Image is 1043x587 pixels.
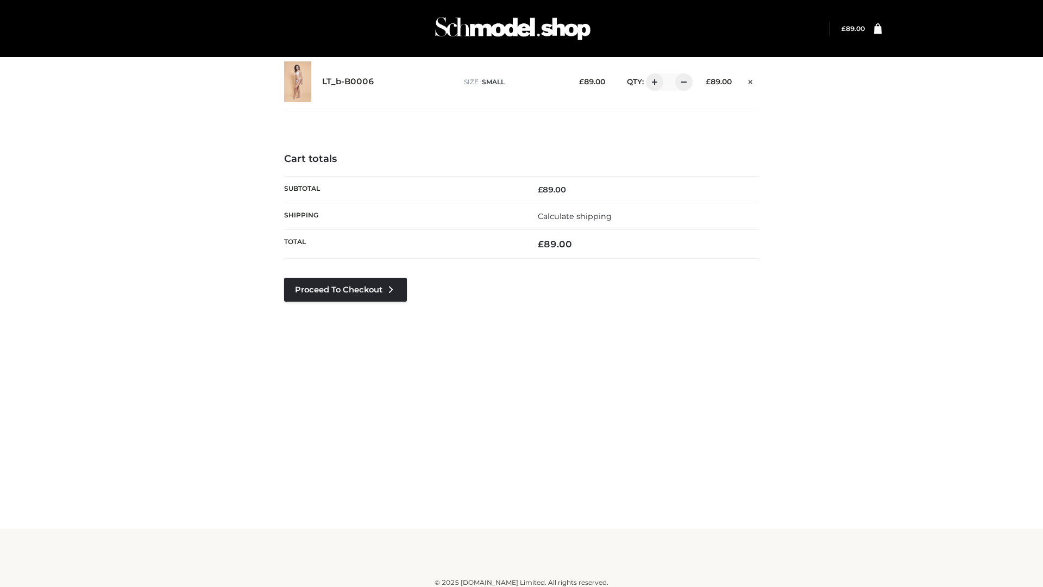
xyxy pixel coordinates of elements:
a: £89.00 [841,24,865,33]
h4: Cart totals [284,153,759,165]
th: Total [284,230,521,259]
a: LT_b-B0006 [322,77,374,87]
a: Remove this item [743,73,759,88]
span: £ [538,185,543,195]
div: QTY: [616,73,689,91]
span: £ [579,77,584,86]
img: Schmodel Admin 964 [431,7,594,50]
bdi: 89.00 [538,185,566,195]
span: £ [841,24,846,33]
a: Proceed to Checkout [284,278,407,302]
th: Shipping [284,203,521,229]
p: size : [464,77,562,87]
span: £ [538,239,544,249]
span: SMALL [482,78,505,86]
span: £ [706,77,711,86]
bdi: 89.00 [706,77,732,86]
th: Subtotal [284,176,521,203]
img: LT_b-B0006 - SMALL [284,61,311,102]
a: Calculate shipping [538,211,612,221]
bdi: 89.00 [841,24,865,33]
bdi: 89.00 [579,77,605,86]
bdi: 89.00 [538,239,572,249]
